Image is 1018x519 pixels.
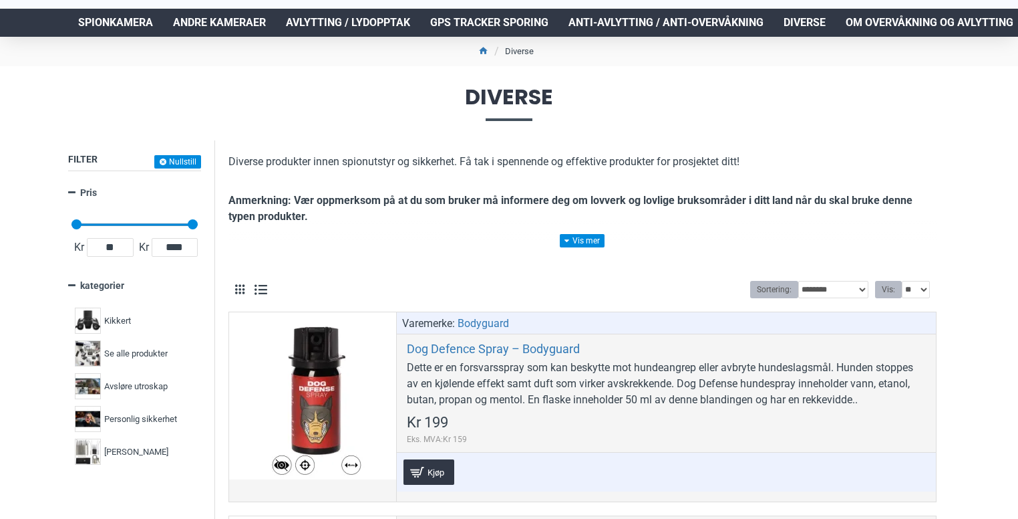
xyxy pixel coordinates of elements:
[68,274,201,298] a: kategorier
[68,181,201,205] a: Pris
[430,15,548,31] span: GPS Tracker Sporing
[568,15,763,31] span: Anti-avlytting / Anti-overvåkning
[75,340,101,367] img: Se alle produkter
[75,406,101,432] img: Personlig sikkerhet
[68,154,98,165] span: Filter
[784,15,826,31] span: Diverse
[104,380,168,393] span: Avsløre utroskap
[136,239,152,255] span: Kr
[875,281,902,298] label: Vis:
[75,308,101,334] img: Kikkert
[407,433,467,445] span: Eks. MVA:Kr 159
[71,239,87,255] span: Kr
[424,468,448,477] span: Kjøp
[407,415,448,430] span: Kr 199
[276,9,420,37] a: Avlytting / Lydopptak
[458,316,509,332] a: Bodyguard
[104,445,168,459] span: [PERSON_NAME]
[68,86,950,120] span: Diverse
[68,9,163,37] a: Spionkamera
[104,314,131,328] span: Kikkert
[402,316,455,332] span: Varemerke:
[78,15,153,31] span: Spionkamera
[229,312,396,480] a: Dog Defence Spray – Bodyguard Dog Defence Spray – Bodyguard
[163,9,276,37] a: Andre kameraer
[286,15,410,31] span: Avlytting / Lydopptak
[846,15,1013,31] span: Om overvåkning og avlytting
[228,154,937,170] p: Diverse produkter innen spionutstyr og sikkerhet. Få tak i spennende og effektive produkter for p...
[407,341,580,356] a: Dog Defence Spray – Bodyguard
[154,155,201,169] button: Nullstill
[173,15,266,31] span: Andre kameraer
[420,9,558,37] a: GPS Tracker Sporing
[75,439,101,465] img: Dirkesett
[558,9,774,37] a: Anti-avlytting / Anti-overvåkning
[774,9,836,37] a: Diverse
[750,281,798,298] label: Sortering:
[104,413,177,426] span: Personlig sikkerhet
[75,373,101,399] img: Avsløre utroskap
[228,194,912,223] b: Anmerkning: Vær oppmerksom på at du som bruker må informere deg om lovverk og lovlige bruksområde...
[407,360,926,408] div: Dette er en forsvarsspray som kan beskytte mot hundeangrep eller avbryte hundeslagsmål. Hunden st...
[104,347,168,360] span: Se alle produkter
